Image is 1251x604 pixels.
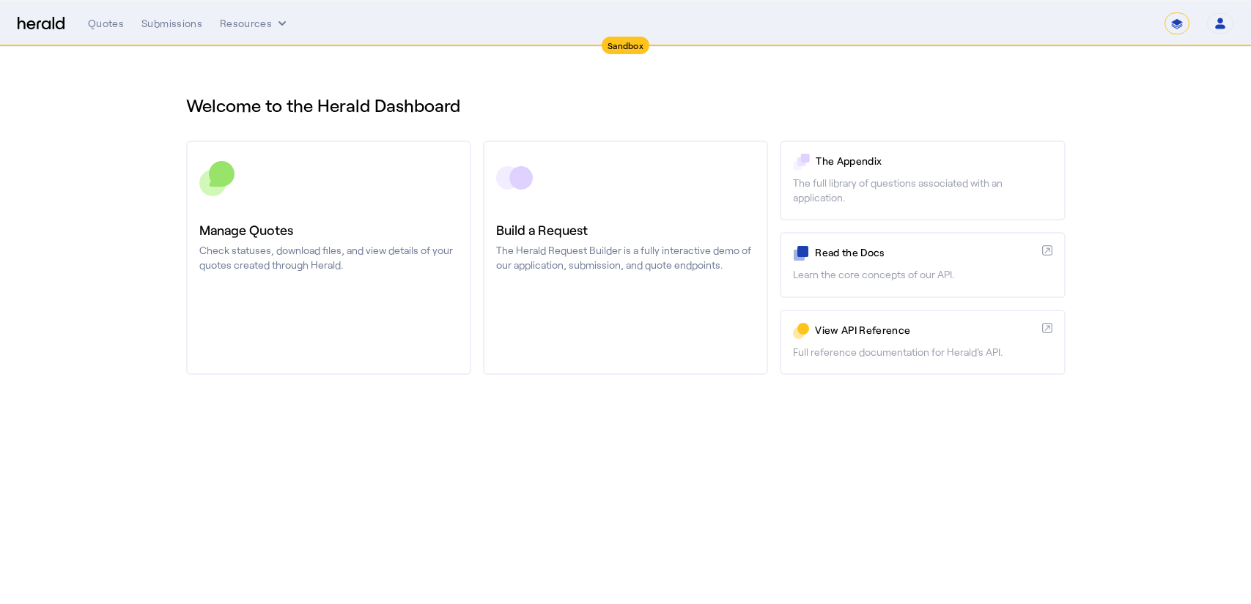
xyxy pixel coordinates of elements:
[199,243,458,272] p: Check statuses, download files, and view details of your quotes created through Herald.
[186,94,1066,117] h1: Welcome to the Herald Dashboard
[483,141,768,375] a: Build a RequestThe Herald Request Builder is a fully interactive demo of our application, submiss...
[199,220,458,240] h3: Manage Quotes
[780,310,1065,375] a: View API ReferenceFull reference documentation for Herald's API.
[815,323,1036,338] p: View API Reference
[220,16,289,31] button: Resources dropdown menu
[793,267,1052,282] p: Learn the core concepts of our API.
[496,220,755,240] h3: Build a Request
[815,245,1036,260] p: Read the Docs
[18,17,64,31] img: Herald Logo
[816,154,1052,168] p: The Appendix
[496,243,755,272] p: The Herald Request Builder is a fully interactive demo of our application, submission, and quote ...
[780,141,1065,220] a: The AppendixThe full library of questions associated with an application.
[602,37,649,54] div: Sandbox
[186,141,471,375] a: Manage QuotesCheck statuses, download files, and view details of your quotes created through Herald.
[141,16,202,31] div: Submissions
[793,176,1052,205] p: The full library of questions associated with an application.
[793,345,1052,359] p: Full reference documentation for Herald's API.
[780,232,1065,297] a: Read the DocsLearn the core concepts of our API.
[88,16,124,31] div: Quotes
